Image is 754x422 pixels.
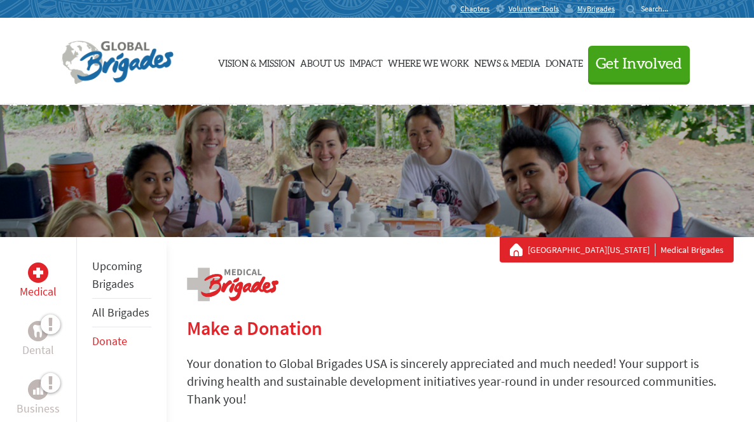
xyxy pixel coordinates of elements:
p: Business [17,400,60,418]
div: Business [28,379,48,400]
p: Medical [20,283,57,301]
a: BusinessBusiness [17,379,60,418]
span: MyBrigades [577,4,615,14]
li: Donate [92,327,151,355]
p: Your donation to Global Brigades USA is sincerely appreciated and much needed! Your support is dr... [187,355,734,408]
a: Donate [92,334,127,348]
div: Medical Brigades [510,243,723,256]
span: Volunteer Tools [509,4,559,14]
span: Get Involved [596,57,682,72]
a: Vision & Mission [218,30,295,93]
a: News & Media [474,30,540,93]
a: Upcoming Brigades [92,259,142,291]
li: All Brigades [92,299,151,327]
a: [GEOGRAPHIC_DATA][US_STATE] [528,243,655,256]
h2: Make a Donation [187,316,734,339]
div: Dental [28,321,48,341]
span: Chapters [460,4,490,14]
input: Search... [641,4,677,13]
a: About Us [300,30,345,93]
a: Impact [350,30,383,93]
a: Donate [545,30,583,93]
img: logo-medical.png [187,268,278,301]
a: DentalDental [22,321,54,359]
p: Dental [22,341,54,359]
img: Global Brigades Logo [62,41,174,85]
a: All Brigades [92,305,149,320]
button: Get Involved [588,46,690,82]
img: Dental [33,325,43,337]
img: Medical [33,268,43,278]
a: Where We Work [388,30,469,93]
div: Medical [28,262,48,283]
a: MedicalMedical [20,262,57,301]
li: Upcoming Brigades [92,252,151,299]
img: Business [33,385,43,395]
